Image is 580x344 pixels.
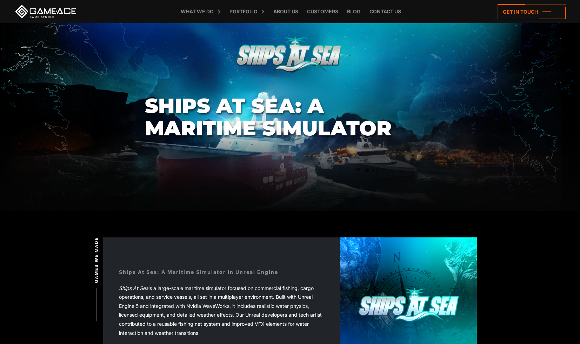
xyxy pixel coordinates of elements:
[119,285,148,291] em: Ships At Sea
[93,237,100,283] span: Games we made
[145,95,435,139] h1: Ships At Sea: A Maritime Simulator
[119,268,278,276] div: Ships At Sea: A Maritime Simulator in Unreal Engine
[498,4,566,19] a: Get in touch
[119,284,325,338] p: is a large-scale maritime simulator focused on commercial fishing, cargo operations, and service ...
